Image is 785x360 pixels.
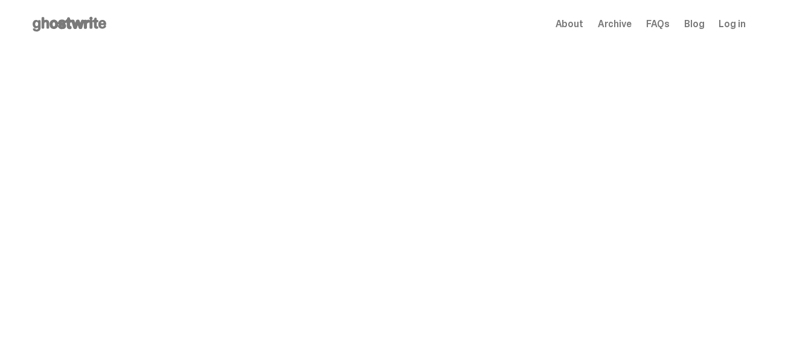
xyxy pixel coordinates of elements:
[556,19,583,29] a: About
[646,19,670,29] a: FAQs
[719,19,745,29] a: Log in
[598,19,632,29] a: Archive
[684,19,704,29] a: Blog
